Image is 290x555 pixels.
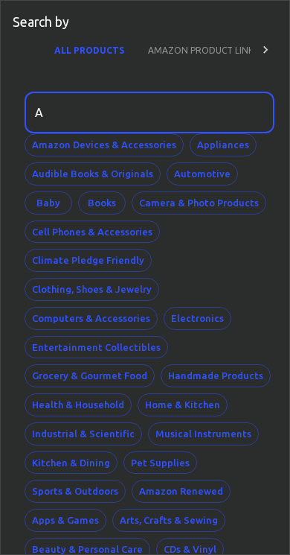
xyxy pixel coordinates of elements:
[190,133,257,156] button: Appliances
[25,336,168,359] button: Entertainment Collectibles
[138,393,228,416] button: Home & Kitchen
[25,191,72,215] button: Baby
[25,221,160,244] button: Cell Phones & Accessories
[25,278,159,301] button: Clothing, Shoes & Jewelry
[25,480,126,503] button: Sports & Outdoors
[25,422,142,445] button: Industrial & Scientific
[167,162,238,185] button: Automotive
[112,509,225,532] button: Arts, Crafts & Sewing
[25,92,264,133] input: Search by category or product name
[42,32,136,68] button: ALL PRODUCTS
[25,451,117,475] button: Kitchen & Dining
[25,249,152,272] button: Climate Pledge Friendly
[164,307,231,330] button: Electronics
[148,422,259,445] button: Musical Instruments
[136,32,265,68] button: AMAZON PRODUCT LINK
[25,364,155,387] button: Grocery & Gourmet Food
[25,307,158,330] button: Computers & Accessories
[132,191,266,215] button: Camera & Photo Products
[123,451,197,475] button: Pet Supplies
[78,191,126,215] button: Books
[25,509,106,532] button: Apps & Games
[25,162,161,185] button: Audible Books & Originals
[132,480,231,503] button: Amazon Renewed
[25,393,132,416] button: Health & Household
[13,13,69,32] p: Search by
[161,364,271,387] button: Handmade Products
[25,133,184,156] button: Amazon Devices & Accessories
